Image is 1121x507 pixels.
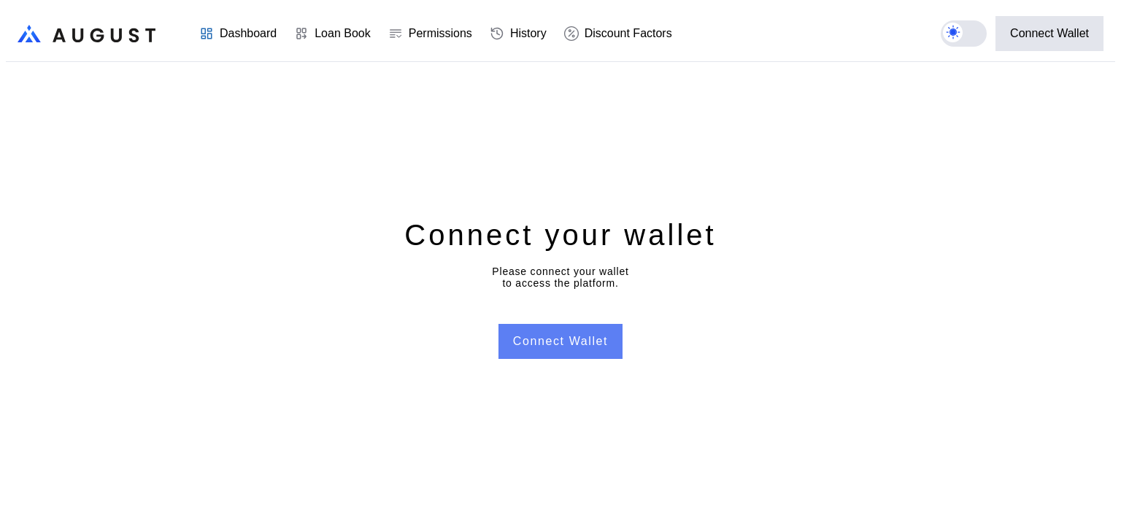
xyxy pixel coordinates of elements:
[585,27,672,40] div: Discount Factors
[220,27,277,40] div: Dashboard
[1010,27,1089,40] div: Connect Wallet
[380,7,481,61] a: Permissions
[190,7,285,61] a: Dashboard
[555,7,681,61] a: Discount Factors
[404,216,716,254] div: Connect your wallet
[481,7,555,61] a: History
[409,27,472,40] div: Permissions
[285,7,380,61] a: Loan Book
[498,324,623,359] button: Connect Wallet
[510,27,547,40] div: History
[315,27,371,40] div: Loan Book
[492,266,628,289] div: Please connect your wallet to access the platform.
[995,16,1103,51] button: Connect Wallet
